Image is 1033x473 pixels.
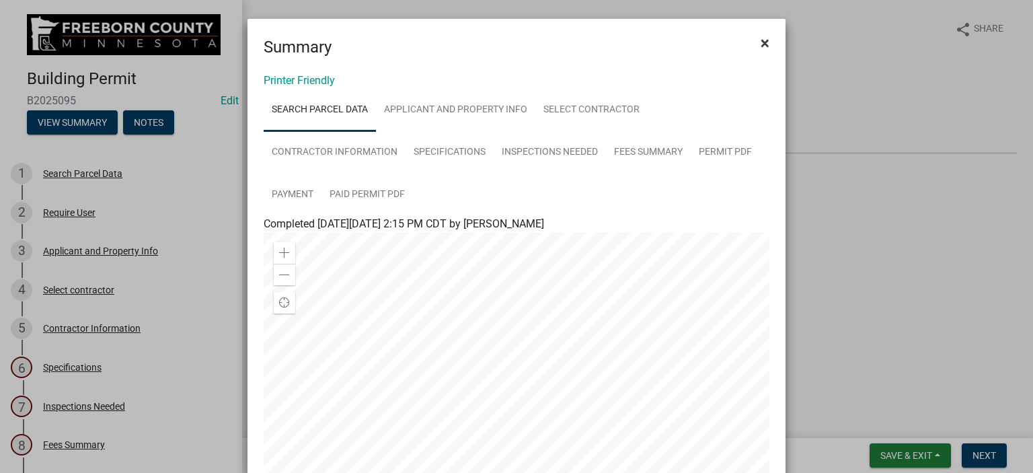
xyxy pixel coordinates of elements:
a: Specifications [406,131,494,174]
h4: Summary [264,35,332,59]
a: Applicant and Property Info [376,89,535,132]
a: Fees Summary [606,131,691,174]
a: Select contractor [535,89,648,132]
a: Printer Friendly [264,74,335,87]
button: Close [750,24,780,62]
a: Payment [264,174,321,217]
div: Zoom in [274,242,295,264]
span: Completed [DATE][DATE] 2:15 PM CDT by [PERSON_NAME] [264,217,544,230]
a: Paid Permit PDF [321,174,413,217]
div: Find my location [274,292,295,314]
a: Search Parcel Data [264,89,376,132]
a: Contractor Information [264,131,406,174]
a: Permit PDF [691,131,760,174]
span: × [761,34,769,52]
div: Zoom out [274,264,295,285]
a: Inspections Needed [494,131,606,174]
